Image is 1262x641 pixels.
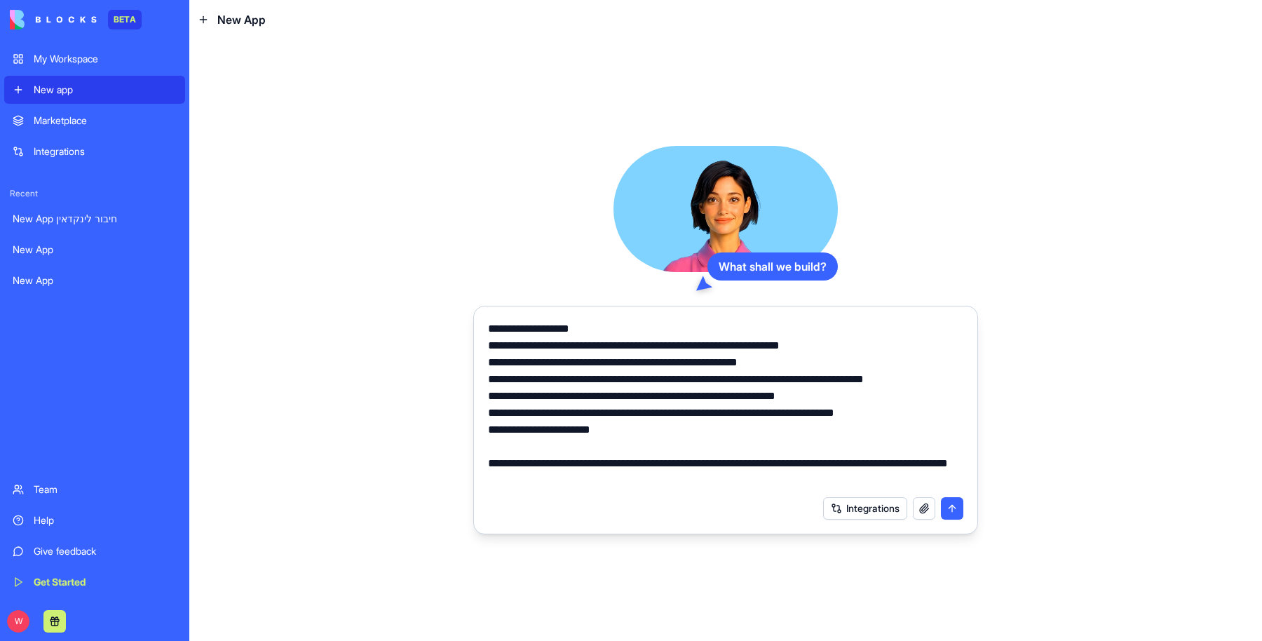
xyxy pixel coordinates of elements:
span: New App [217,11,266,28]
a: My Workspace [4,45,185,73]
a: Help [4,506,185,534]
img: logo [10,10,97,29]
div: New App חיבור לינקדאין [13,212,177,226]
div: BETA [108,10,142,29]
div: Marketplace [34,114,177,128]
a: Team [4,475,185,504]
span: W [7,610,29,633]
a: Get Started [4,568,185,596]
a: New App חיבור לינקדאין [4,205,185,233]
div: Help [34,513,177,527]
div: Integrations [34,144,177,158]
span: Recent [4,188,185,199]
div: New App [13,274,177,288]
a: New App [4,236,185,264]
div: New App [13,243,177,257]
a: Give feedback [4,537,185,565]
a: Marketplace [4,107,185,135]
button: Integrations [823,497,907,520]
div: What shall we build? [707,252,838,281]
a: BETA [10,10,142,29]
a: New app [4,76,185,104]
div: Team [34,483,177,497]
div: My Workspace [34,52,177,66]
div: Give feedback [34,544,177,558]
a: New App [4,266,185,295]
div: Get Started [34,575,177,589]
a: Integrations [4,137,185,166]
div: New app [34,83,177,97]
